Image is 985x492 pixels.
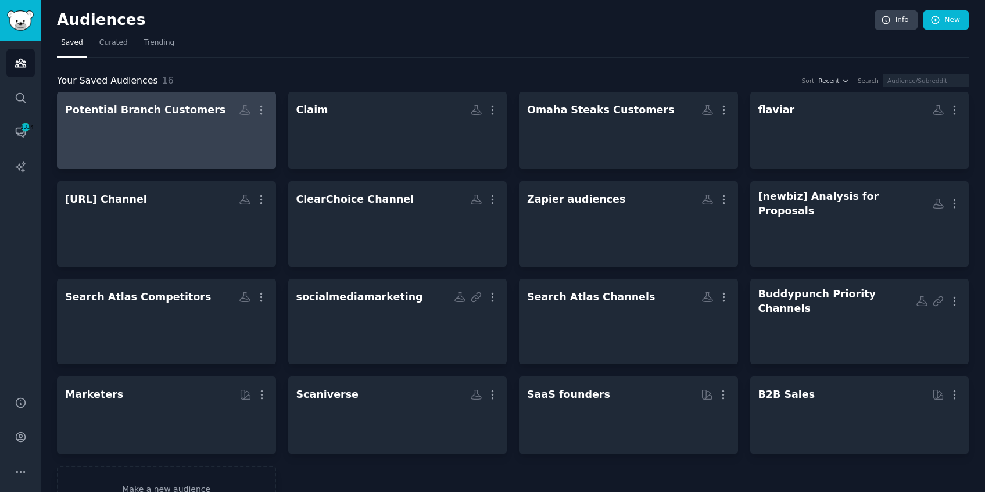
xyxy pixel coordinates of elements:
[65,387,123,402] div: Marketers
[527,387,610,402] div: SaaS founders
[527,192,625,207] div: Zapier audiences
[7,10,34,31] img: GummySearch logo
[61,38,83,48] span: Saved
[57,92,276,169] a: Potential Branch Customers
[750,181,969,267] a: [newbiz] Analysis for Proposals
[802,77,815,85] div: Sort
[65,290,211,304] div: Search Atlas Competitors
[65,192,147,207] div: [URL] Channel
[57,181,276,267] a: [URL] Channel
[858,77,879,85] div: Search
[758,287,916,315] div: Buddypunch Priority Channels
[750,376,969,454] a: B2B Sales
[875,10,918,30] a: Info
[288,181,507,267] a: ClearChoice Channel
[57,376,276,454] a: Marketers
[519,279,738,364] a: Search Atlas Channels
[6,118,35,146] a: 1334
[288,279,507,364] a: socialmediamarketing
[140,34,178,58] a: Trending
[758,103,795,117] div: flaviar
[519,376,738,454] a: SaaS founders
[923,10,969,30] a: New
[758,387,815,402] div: B2B Sales
[527,290,655,304] div: Search Atlas Channels
[288,92,507,169] a: Claim
[296,103,328,117] div: Claim
[288,376,507,454] a: Scaniverse
[144,38,174,48] span: Trending
[750,279,969,364] a: Buddypunch Priority Channels
[818,77,850,85] button: Recent
[519,181,738,267] a: Zapier audiences
[519,92,738,169] a: Omaha Steaks Customers
[296,192,414,207] div: ClearChoice Channel
[758,189,933,218] div: [newbiz] Analysis for Proposals
[65,103,225,117] div: Potential Branch Customers
[57,279,276,364] a: Search Atlas Competitors
[527,103,674,117] div: Omaha Steaks Customers
[20,123,31,131] span: 1334
[99,38,128,48] span: Curated
[57,11,875,30] h2: Audiences
[818,77,839,85] span: Recent
[95,34,132,58] a: Curated
[57,74,158,88] span: Your Saved Audiences
[57,34,87,58] a: Saved
[296,387,359,402] div: Scaniverse
[296,290,423,304] div: socialmediamarketing
[883,74,969,87] input: Audience/Subreddit
[162,75,174,86] span: 16
[750,92,969,169] a: flaviar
